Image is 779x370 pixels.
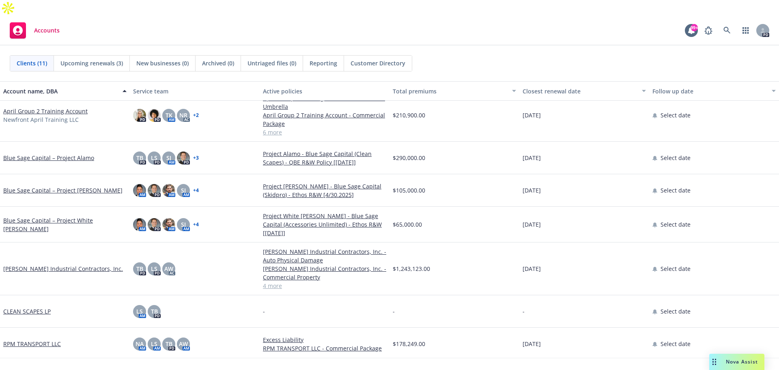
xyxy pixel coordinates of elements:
div: Closest renewal date [523,87,637,95]
span: Archived (0) [202,59,234,67]
span: Upcoming renewals (3) [60,59,123,67]
span: [DATE] [523,186,541,195]
span: Untriaged files (0) [247,59,296,67]
button: Follow up date [649,81,779,101]
span: NR [179,111,187,119]
span: - [523,307,525,316]
a: Excess Liability [263,335,386,344]
span: [DATE] [523,111,541,119]
a: 4 more [263,281,386,290]
span: $290,000.00 [393,154,425,162]
button: Nova Assist [709,354,764,370]
button: Total premiums [389,81,519,101]
span: $105,000.00 [393,186,425,195]
span: [DATE] [523,220,541,229]
span: Accounts [34,27,60,34]
div: 99+ [691,24,698,31]
span: [DATE] [523,340,541,348]
a: Project Alamo - Blue Sage Capital (Clean Scapes) - QBE R&W Policy [[DATE]] [263,149,386,167]
button: Closest renewal date [519,81,649,101]
img: photo [148,218,161,231]
img: photo [133,184,146,197]
a: Blue Sage Capital – Project Alamo [3,154,94,162]
span: Select date [661,340,691,348]
span: SJ [181,220,186,229]
a: Project White [PERSON_NAME] - Blue Sage Capital (Accessories Unlimited) - Ethos R&W [[DATE]] [263,212,386,237]
span: Select date [661,264,691,273]
span: Clients (11) [17,59,47,67]
div: Service team [133,87,256,95]
span: [DATE] [523,264,541,273]
span: TB [151,307,158,316]
a: RPM TRANSPORT LLC [3,340,61,348]
span: LS [151,340,157,348]
span: TK [166,111,172,119]
span: AW [179,340,188,348]
span: LS [136,307,143,316]
span: Select date [661,220,691,229]
a: RPM TRANSPORT LLC - Commercial Package [263,344,386,353]
span: TB [136,264,143,273]
a: [PERSON_NAME] Industrial Contractors, Inc. - Commercial Property [263,264,386,281]
a: 6 more [263,128,386,136]
a: Blue Sage Capital – Project [PERSON_NAME] [3,186,123,195]
span: $1,243,123.00 [393,264,430,273]
span: [DATE] [523,154,541,162]
img: photo [133,218,146,231]
span: $210,900.00 [393,111,425,119]
a: + 4 [193,188,199,193]
span: $178,249.00 [393,340,425,348]
div: Total premiums [393,87,507,95]
span: Select date [661,154,691,162]
img: photo [148,184,161,197]
span: AW [164,264,173,273]
img: photo [162,184,175,197]
img: photo [162,218,175,231]
button: Service team [130,81,260,101]
a: + 4 [193,222,199,227]
a: CLEAN SCAPES LP [3,307,51,316]
span: SJ [181,186,186,195]
a: [PERSON_NAME] Industrial Contractors, Inc. - Auto Physical Damage [263,247,386,264]
img: photo [148,109,161,122]
a: Search [719,22,735,39]
span: Customer Directory [351,59,405,67]
span: Newfront April Training LLC [3,115,79,124]
a: Project [PERSON_NAME] - Blue Sage Capital (Skidpro) - Ethos R&W [4/30.2025] [263,182,386,199]
div: Drag to move [709,354,719,370]
div: Account name, DBA [3,87,118,95]
span: Select date [661,307,691,316]
span: - [263,307,265,316]
img: photo [177,151,190,164]
span: TB [166,340,172,348]
span: $65,000.00 [393,220,422,229]
a: Report a Bug [700,22,717,39]
span: Select date [661,111,691,119]
span: SJ [166,154,171,162]
span: NA [136,340,144,348]
span: TB [136,154,143,162]
span: Select date [661,186,691,195]
div: Follow up date [652,87,767,95]
span: LS [151,154,157,162]
img: photo [133,109,146,122]
a: April Group 2 Training Account [3,107,88,115]
a: Accounts [6,19,63,42]
a: Switch app [738,22,754,39]
a: + 3 [193,156,199,160]
span: LS [151,264,157,273]
a: [PERSON_NAME] Industrial Contractors, Inc. [3,264,123,273]
button: Active policies [260,81,389,101]
span: New businesses (0) [136,59,189,67]
span: Nova Assist [726,358,758,365]
a: + 2 [193,113,199,118]
a: April Group 2 Training Account - Commercial Umbrella [263,94,386,111]
span: Reporting [310,59,337,67]
a: Blue Sage Capital – Project White [PERSON_NAME] [3,216,127,233]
